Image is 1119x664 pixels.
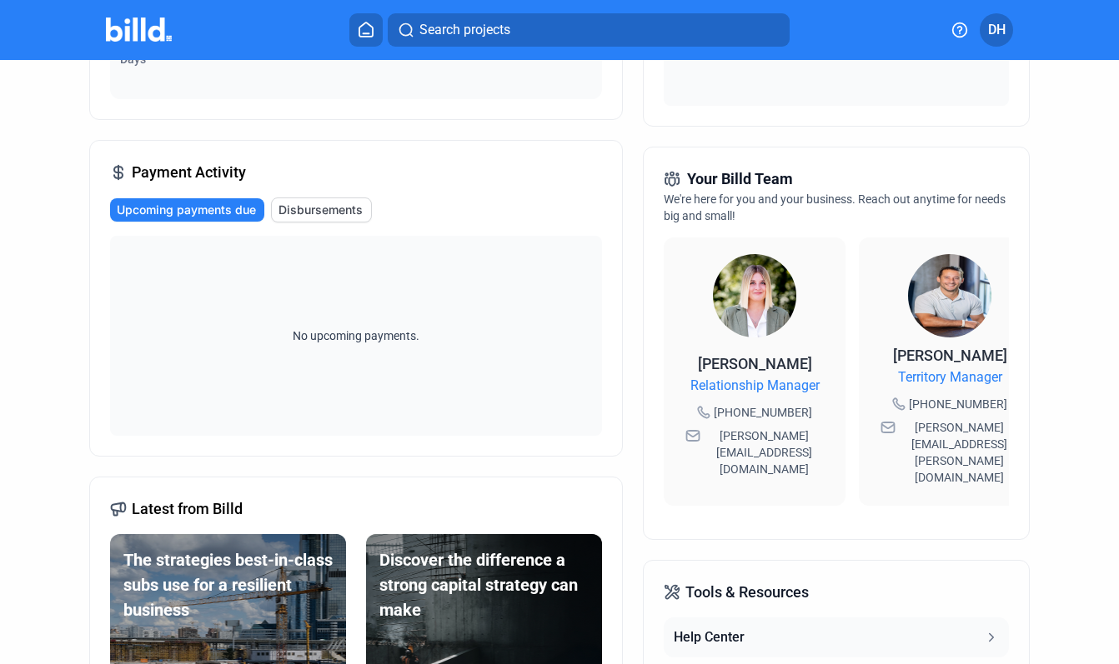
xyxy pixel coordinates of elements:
[909,396,1007,412] span: [PHONE_NUMBER]
[899,419,1019,486] span: [PERSON_NAME][EMAIL_ADDRESS][PERSON_NAME][DOMAIN_NAME]
[698,355,812,372] span: [PERSON_NAME]
[685,581,809,604] span: Tools & Resources
[687,167,793,191] span: Your Billd Team
[988,20,1006,40] span: DH
[714,404,812,421] span: [PHONE_NUMBER]
[117,202,256,218] span: Upcoming payments due
[132,497,243,521] span: Latest from Billd
[419,20,510,40] span: Search projects
[123,547,333,622] div: The strategies best-in-class subs use for a resilient business
[106,17,172,42] img: Billd Company Logo
[674,627,745,647] div: Help Center
[132,161,246,184] span: Payment Activity
[898,367,1002,387] span: Territory Manager
[282,327,430,344] span: No upcoming payments.
[713,254,796,337] img: Relationship Manager
[908,254,991,337] img: Territory Manager
[704,427,824,477] span: [PERSON_NAME][EMAIL_ADDRESS][DOMAIN_NAME]
[379,547,589,622] div: Discover the difference a strong capital strategy can make
[664,192,1006,222] span: We're here for you and your business. Reach out anytime for needs big and small!
[690,376,820,396] span: Relationship Manager
[278,202,363,218] span: Disbursements
[893,347,1007,364] span: [PERSON_NAME]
